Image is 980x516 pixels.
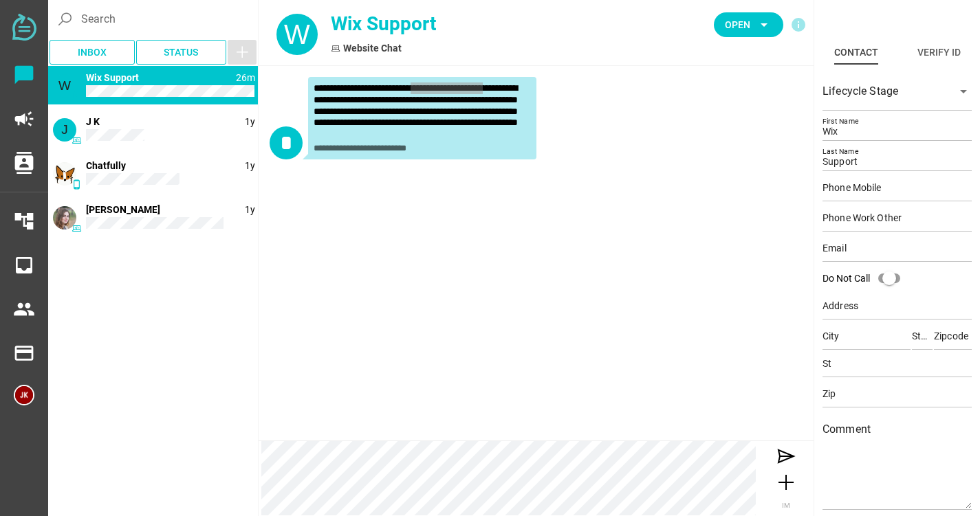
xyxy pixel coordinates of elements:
input: Phone Mobile [823,174,972,201]
i: contacts [13,152,35,174]
i: account_tree [13,210,35,232]
div: Contact [834,44,878,60]
span: J [61,122,68,137]
span: 1724799195 [245,160,255,171]
span: Inbox [78,44,107,60]
span: W [284,19,310,49]
button: Inbox [50,40,135,65]
i: Website Chat [72,135,82,146]
input: City [823,322,911,350]
i: SMS [72,179,82,190]
input: Phone Work Other [823,204,972,232]
span: 2237ace388-bQv1evKR9fdAqX37zSK3 [86,116,100,127]
button: Status [136,40,227,65]
span: Open [725,16,750,33]
span: 1760367039 [236,72,255,83]
img: 66ce58de79ed99725d61df5d-30.png [14,385,34,405]
input: State [912,322,933,350]
input: Zip [823,380,972,407]
i: Website Chat [72,223,82,234]
input: St [823,350,972,377]
input: Last Name [823,144,972,171]
span: 1724799831 [245,116,255,127]
i: inbox [13,254,35,276]
input: Email [823,234,972,262]
span: Status [164,44,198,60]
div: Do Not Call [823,265,908,292]
i: arrow_drop_down [955,83,972,100]
span: 1724799075 [245,204,255,215]
div: Website Chat [331,41,574,56]
i: info [790,16,807,33]
i: Website Chat [331,44,340,54]
button: Open [714,12,783,37]
div: Wix Support [331,10,574,38]
i: campaign [13,108,35,130]
input: First Name [823,113,972,141]
span: W [58,78,71,93]
i: arrow_drop_down [756,16,772,33]
i: people [13,298,35,320]
img: svg+xml;base64,PD94bWwgdmVyc2lvbj0iMS4wIiBlbmNvZGluZz0iVVRGLTgiPz4KPHN2ZyB2ZXJzaW9uPSIxLjEiIHZpZX... [12,14,36,41]
span: 2a7fa602f0-oSqnrqScVadPH1qcNryE [86,72,139,83]
i: Website Chat [72,91,82,102]
span: IM [782,502,790,509]
input: Address [823,292,972,319]
span: c [86,160,126,171]
i: payment [13,342,35,364]
input: Zipcode [934,322,972,350]
textarea: Comment [823,428,972,508]
div: Verify ID [917,44,961,60]
span: example-66ce5863MiNFNyLTusQN [86,204,160,215]
i: chat_bubble [13,64,35,86]
div: Do Not Call [823,271,870,286]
